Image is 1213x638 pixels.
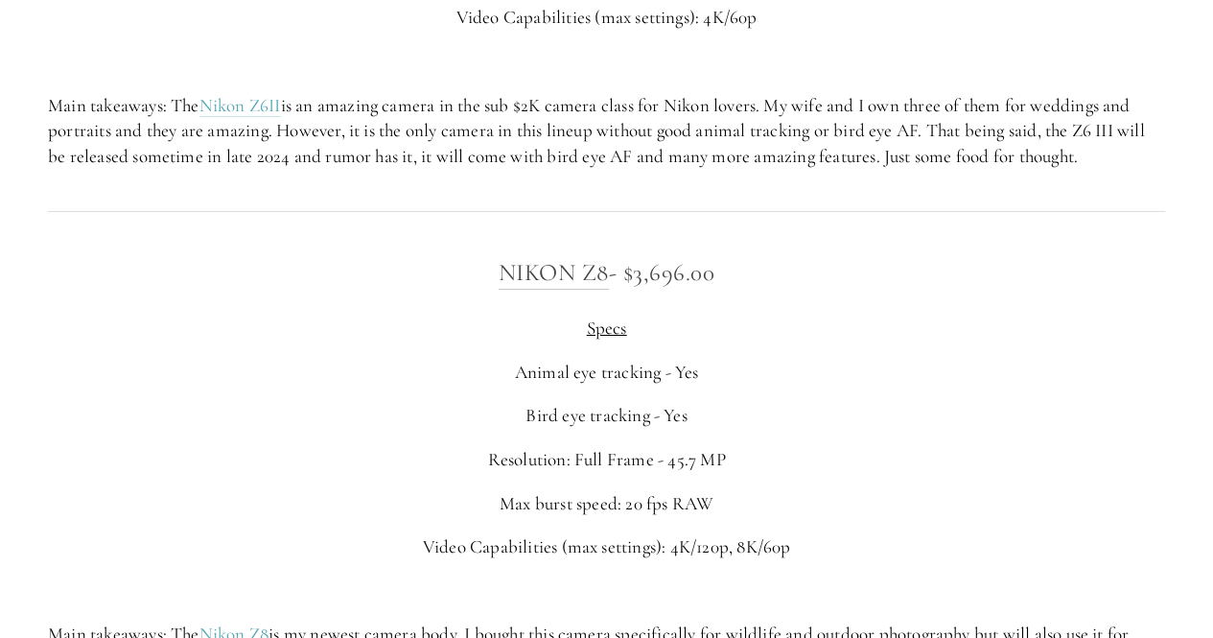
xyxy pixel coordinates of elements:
[48,93,1165,170] p: Main takeaways: The is an amazing camera in the sub $2K camera class for Nikon lovers. My wife an...
[587,317,627,339] span: Specs
[48,447,1165,473] p: Resolution: Full Frame - 45.7 MP
[48,491,1165,517] p: Max burst speed: 20 fps RAW
[48,360,1165,386] p: Animal eye tracking - Yes
[48,534,1165,560] p: Video Capabilities (max settings): 4K/120p, 8K/60p
[48,253,1165,292] h3: - $3,696.00
[48,5,1165,31] p: Video Capabilities (max settings): 4K/60p
[499,258,609,289] a: Nikon Z8
[48,403,1165,429] p: Bird eye tracking - Yes
[199,94,281,118] a: Nikon Z6II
